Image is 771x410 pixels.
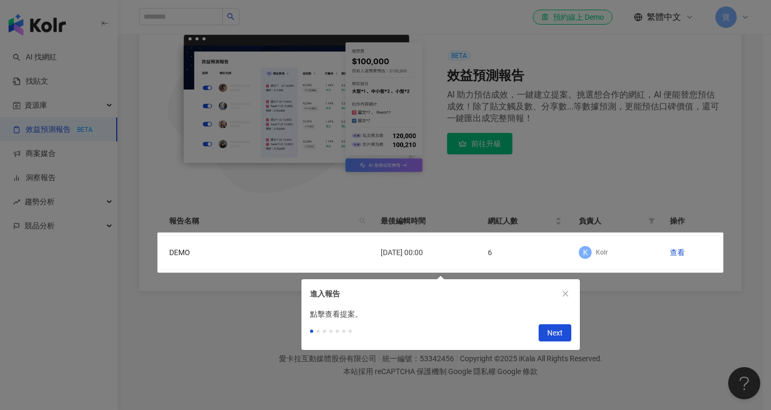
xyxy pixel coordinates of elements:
[562,290,569,297] span: close
[560,288,571,300] button: close
[310,288,560,300] div: 進入報告
[301,308,580,320] div: 點擊查看提案。
[547,325,563,342] span: Next
[539,324,571,341] button: Next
